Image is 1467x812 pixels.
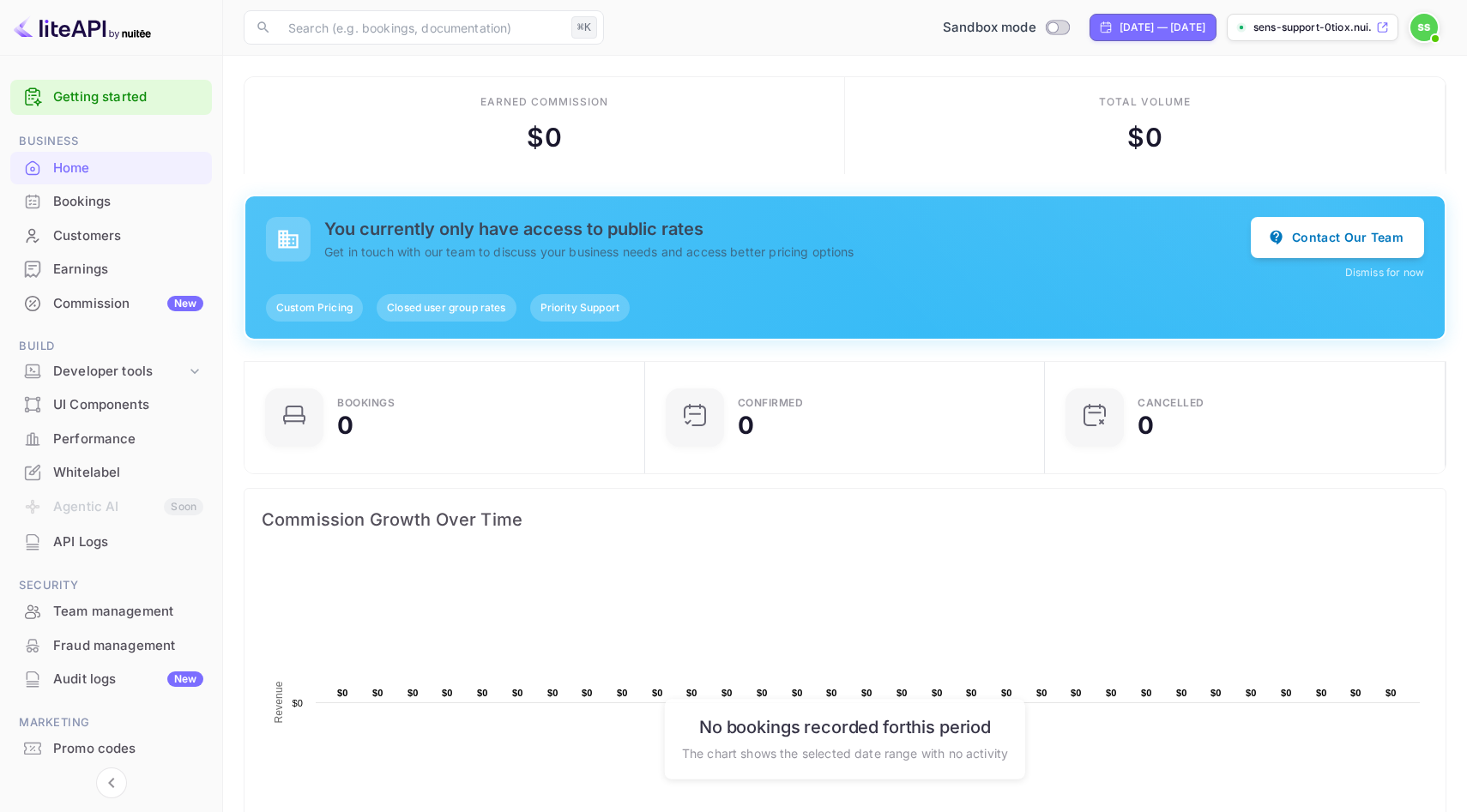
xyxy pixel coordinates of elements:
[442,688,453,698] text: $0
[943,18,1036,38] span: Sandbox mode
[10,253,212,286] div: Earnings
[10,629,212,661] a: Fraud management
[1253,20,1373,35] p: sens-support-0tiox.nui...
[14,14,151,41] img: LiteAPI logo
[10,388,212,420] a: UI Components
[1001,688,1012,698] text: $0
[10,337,212,356] span: Build
[278,10,564,45] input: Search (e.g. bookings, documentation)
[682,717,1008,737] h6: No bookings recorded for this period
[1251,217,1424,258] button: Contact Our Team
[10,526,212,557] a: API Logs
[721,688,733,698] text: $0
[480,94,607,110] div: Earned commission
[273,681,285,723] text: Revenue
[10,388,212,422] div: UI Components
[10,220,212,251] a: Customers
[10,357,212,387] div: Developer tools
[530,300,630,316] span: Priority Support
[10,456,212,488] a: Whitelabel
[932,688,943,698] text: $0
[10,663,212,696] div: Audit logsNew
[53,87,203,107] a: Getting started
[1350,688,1361,698] text: $0
[377,300,516,316] span: Closed user group rates
[53,739,203,759] div: Promo codes
[966,688,977,698] text: $0
[10,423,212,456] div: Performance
[1141,688,1152,698] text: $0
[10,253,212,285] a: Earnings
[936,18,1076,38] div: Switch to Production mode
[1138,413,1154,437] div: 0
[53,362,186,382] div: Developer tools
[53,294,203,314] div: Commission
[826,688,837,698] text: $0
[167,296,203,311] div: New
[1210,688,1222,698] text: $0
[10,576,212,595] span: Security
[861,688,872,698] text: $0
[10,595,212,629] div: Team management
[1176,688,1187,698] text: $0
[53,602,203,622] div: Team management
[1246,688,1257,698] text: $0
[53,260,203,280] div: Earnings
[10,595,212,627] a: Team management
[1036,688,1047,698] text: $0
[1071,688,1082,698] text: $0
[10,663,212,695] a: Audit logsNew
[512,688,523,698] text: $0
[10,220,212,253] div: Customers
[10,152,212,185] div: Home
[10,185,212,217] a: Bookings
[337,413,353,437] div: 0
[896,688,908,698] text: $0
[10,287,212,319] a: CommissionNew
[324,219,1251,239] h5: You currently only have access to public rates
[792,688,803,698] text: $0
[10,423,212,454] a: Performance
[53,670,203,689] div: Audit logs
[617,688,628,698] text: $0
[262,506,1428,533] span: Commission Growth Over Time
[1345,265,1424,280] button: Dismiss for now
[10,526,212,559] div: API Logs
[1120,20,1205,35] div: [DATE] — [DATE]
[10,185,212,219] div: Bookings
[1106,688,1117,698] text: $0
[652,688,663,698] text: $0
[738,398,804,408] div: Confirmed
[571,16,597,39] div: ⌘K
[682,744,1008,762] p: The chart shows the selected date range with no activity
[10,152,212,183] a: Home
[10,732,212,766] div: Promo codes
[53,192,203,212] div: Bookings
[266,300,363,316] span: Custom Pricing
[547,688,558,698] text: $0
[53,430,203,449] div: Performance
[1410,14,1438,41] img: Sens Support
[1385,688,1397,698] text: $0
[10,629,212,663] div: Fraud management
[477,688,488,698] text: $0
[96,767,127,798] button: Collapse navigation
[337,398,395,408] div: Bookings
[53,636,203,656] div: Fraud management
[10,80,212,115] div: Getting started
[53,532,203,552] div: API Logs
[10,732,212,764] a: Promo codes
[1099,94,1191,110] div: Total volume
[407,688,419,698] text: $0
[292,698,303,708] text: $0
[757,688,768,698] text: $0
[53,395,203,415] div: UI Components
[1281,688,1292,698] text: $0
[167,671,203,687] div: New
[53,226,203,246] div: Customers
[53,159,203,178] div: Home
[324,243,1251,261] p: Get in touch with our team to discuss your business needs and access better pricing options
[372,688,383,698] text: $0
[738,413,754,437] div: 0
